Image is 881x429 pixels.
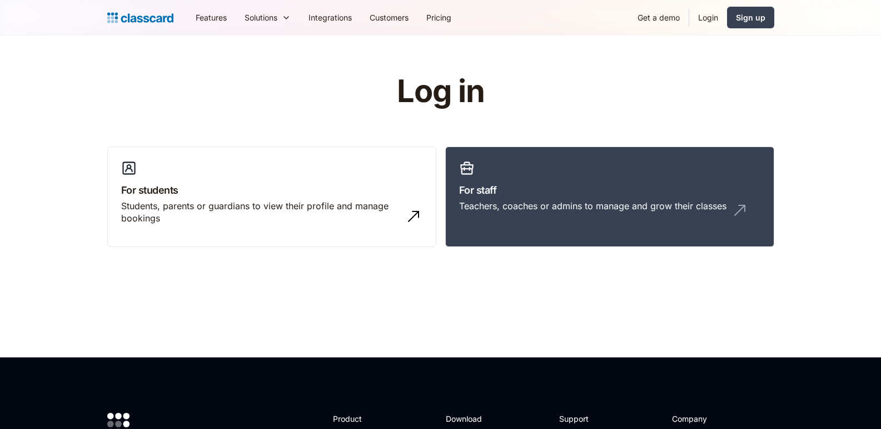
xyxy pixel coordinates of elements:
a: Pricing [417,5,460,30]
a: Integrations [300,5,361,30]
a: Get a demo [629,5,689,30]
a: For staffTeachers, coaches or admins to manage and grow their classes [445,147,774,248]
h2: Product [333,413,392,425]
div: Teachers, coaches or admins to manage and grow their classes [459,200,726,212]
a: Sign up [727,7,774,28]
h2: Company [672,413,746,425]
a: Features [187,5,236,30]
h2: Support [559,413,604,425]
h1: Log in [264,74,617,109]
a: Logo [107,10,173,26]
h3: For students [121,183,422,198]
div: Students, parents or guardians to view their profile and manage bookings [121,200,400,225]
div: Sign up [736,12,765,23]
h3: For staff [459,183,760,198]
div: Solutions [245,12,277,23]
a: Customers [361,5,417,30]
div: Solutions [236,5,300,30]
a: Login [689,5,727,30]
h2: Download [446,413,491,425]
a: For studentsStudents, parents or guardians to view their profile and manage bookings [107,147,436,248]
